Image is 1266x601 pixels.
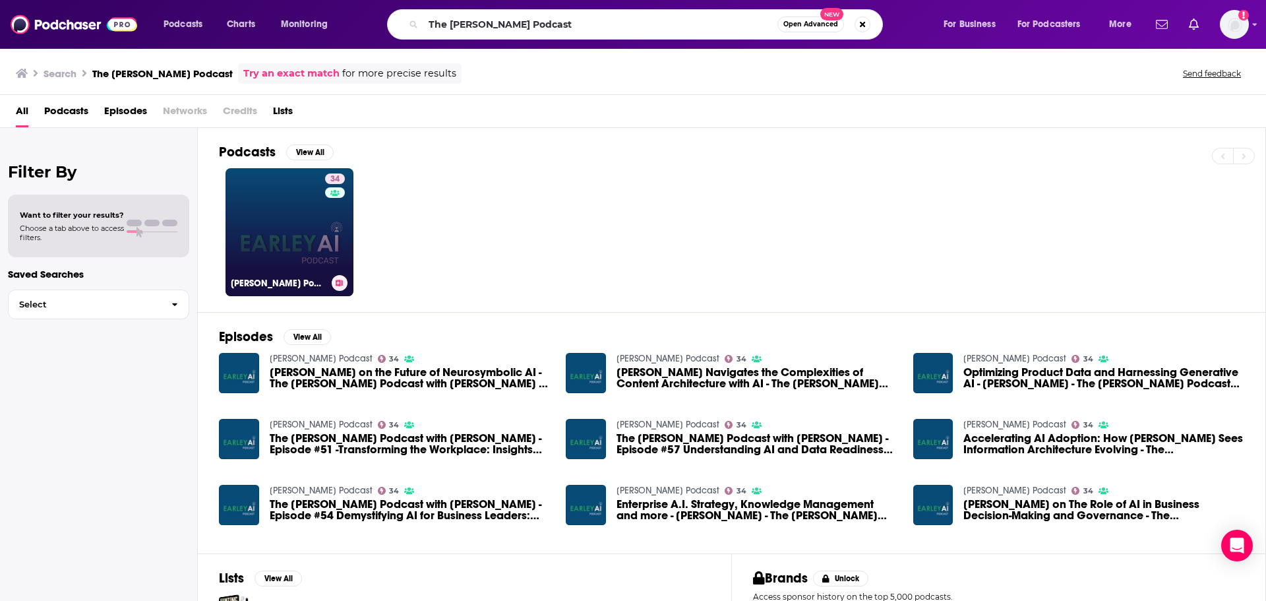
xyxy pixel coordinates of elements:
button: Select [8,290,189,319]
img: The Earley AI Podcast with Seth Earley - Episode #51 -Transforming the Workplace: Insights from J... [219,419,259,459]
div: Open Intercom Messenger [1221,530,1253,561]
a: 34 [725,421,746,429]
span: Networks [163,100,207,127]
a: 34 [725,355,746,363]
h2: Lists [219,570,244,586]
span: [PERSON_NAME] on the Future of Neurosymbolic AI - The [PERSON_NAME] Podcast with [PERSON_NAME] - ... [270,367,551,389]
a: The Earley AI Podcast with Seth Earley - Episode #51 -Transforming the Workplace: Insights from J... [270,433,551,455]
button: open menu [272,14,345,35]
button: View All [284,329,331,345]
p: Saved Searches [8,268,189,280]
span: [PERSON_NAME] Navigates the Complexities of Content Architecture with AI - The [PERSON_NAME] Podc... [617,367,897,389]
a: Show notifications dropdown [1184,13,1204,36]
span: Select [9,300,161,309]
a: Lists [273,100,293,127]
span: Monitoring [281,15,328,34]
button: open menu [934,14,1012,35]
a: Earley AI Podcast [270,353,373,364]
a: Lief Erickson Navigates the Complexities of Content Architecture with AI - The Earley AI Podcast ... [617,367,897,389]
span: More [1109,15,1131,34]
a: Try an exact match [243,66,340,81]
img: Erdem Özcan on the Future of Neurosymbolic AI - The Earley AI Podcast with Seth Earley - Episode ... [219,353,259,393]
span: Open Advanced [783,21,838,28]
span: The [PERSON_NAME] Podcast with [PERSON_NAME] - Episode #57 Understanding AI and Data Readiness wi... [617,433,897,455]
a: Earley AI Podcast [270,419,373,430]
a: The Earley AI Podcast with Seth Earley - Episode #57 Understanding AI and Data Readiness with Cam... [617,433,897,455]
a: Earley AI Podcast [963,353,1066,364]
button: Show profile menu [1220,10,1249,39]
span: The [PERSON_NAME] Podcast with [PERSON_NAME] - Episode #51 -Transforming the Workplace: Insights ... [270,433,551,455]
h2: Episodes [219,329,273,345]
a: 34[PERSON_NAME] Podcast [226,168,353,296]
span: Podcasts [164,15,202,34]
a: 34 [1071,421,1093,429]
a: 34 [378,487,400,495]
a: 34 [1071,487,1093,495]
a: Earley AI Podcast [963,419,1066,430]
a: Earley AI Podcast [963,485,1066,496]
a: Enterprise A.I. Strategy, Knowledge Management and more - Rachad Najjar - The Earley AI Podcast w... [617,499,897,521]
a: Earley AI Podcast [617,353,719,364]
span: Choose a tab above to access filters. [20,224,124,242]
span: The [PERSON_NAME] Podcast with [PERSON_NAME] - Episode #54 Demystifying AI for Business Leaders: ... [270,499,551,521]
img: Podchaser - Follow, Share and Rate Podcasts [11,12,137,37]
span: [PERSON_NAME] on The Role of AI in Business Decision-Making and Governance - The [PERSON_NAME] Po... [963,499,1244,521]
img: Lief Erickson Navigates the Complexities of Content Architecture with AI - The Earley AI Podcast ... [566,353,606,393]
img: Optimizing Product Data and Harnessing Generative AI - Sanjay Mehta - The Earley AI Podcast with ... [913,353,953,393]
h2: Brands [753,570,808,586]
h2: Podcasts [219,144,276,160]
span: Podcasts [44,100,88,127]
img: Thomas Blumer on The Role of AI in Business Decision-Making and Governance - The Earley AI Podcas... [913,485,953,525]
span: 34 [389,356,399,362]
span: 34 [737,356,746,362]
span: New [820,8,844,20]
a: 34 [325,174,345,184]
a: Earley AI Podcast [270,485,373,496]
span: 34 [1083,356,1093,362]
a: Optimizing Product Data and Harnessing Generative AI - Sanjay Mehta - The Earley AI Podcast with ... [963,367,1244,389]
span: Logged in as AlkaNara [1220,10,1249,39]
span: Optimizing Product Data and Harnessing Generative AI - [PERSON_NAME] - The [PERSON_NAME] Podcast ... [963,367,1244,389]
span: Charts [227,15,255,34]
button: View All [286,144,334,160]
div: Search podcasts, credits, & more... [400,9,895,40]
a: 34 [725,487,746,495]
a: The Earley AI Podcast with Seth Earley - Episode #54 Demystifying AI for Business Leaders: Insigh... [270,499,551,521]
img: Enterprise A.I. Strategy, Knowledge Management and more - Rachad Najjar - The Earley AI Podcast w... [566,485,606,525]
a: ListsView All [219,570,302,586]
a: Show notifications dropdown [1151,13,1173,36]
span: For Business [944,15,996,34]
button: Send feedback [1179,68,1245,79]
a: 34 [378,355,400,363]
input: Search podcasts, credits, & more... [423,14,777,35]
img: User Profile [1220,10,1249,39]
h3: Search [44,67,76,80]
a: The Earley AI Podcast with Seth Earley - Episode #57 Understanding AI and Data Readiness with Cam... [566,419,606,459]
button: View All [255,571,302,586]
button: Unlock [813,571,869,586]
a: Accelerating AI Adoption: How Manish Sharma Sees Information Architecture Evolving - The Earley A... [963,433,1244,455]
a: Earley AI Podcast [617,419,719,430]
span: 34 [389,422,399,428]
span: 34 [1083,422,1093,428]
img: Accelerating AI Adoption: How Manish Sharma Sees Information Architecture Evolving - The Earley A... [913,419,953,459]
a: All [16,100,28,127]
a: EpisodesView All [219,329,331,345]
img: The Earley AI Podcast with Seth Earley - Episode #54 Demystifying AI for Business Leaders: Insigh... [219,485,259,525]
a: Thomas Blumer on The Role of AI in Business Decision-Making and Governance - The Earley AI Podcas... [963,499,1244,521]
button: open menu [154,14,220,35]
a: Episodes [104,100,147,127]
span: Accelerating AI Adoption: How [PERSON_NAME] Sees Information Architecture Evolving - The [PERSON_... [963,433,1244,455]
span: Want to filter your results? [20,210,124,220]
button: open menu [1009,14,1100,35]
